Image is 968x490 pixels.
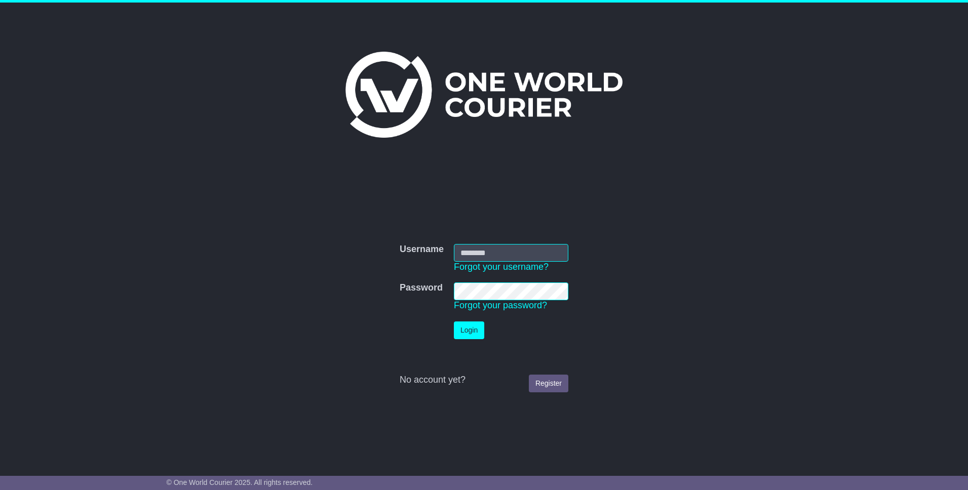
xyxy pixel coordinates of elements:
img: One World [345,52,622,138]
div: No account yet? [400,375,568,386]
label: Username [400,244,444,255]
label: Password [400,282,443,294]
a: Register [529,375,568,392]
a: Forgot your username? [454,262,549,272]
span: © One World Courier 2025. All rights reserved. [167,478,313,486]
button: Login [454,321,484,339]
a: Forgot your password? [454,300,547,310]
